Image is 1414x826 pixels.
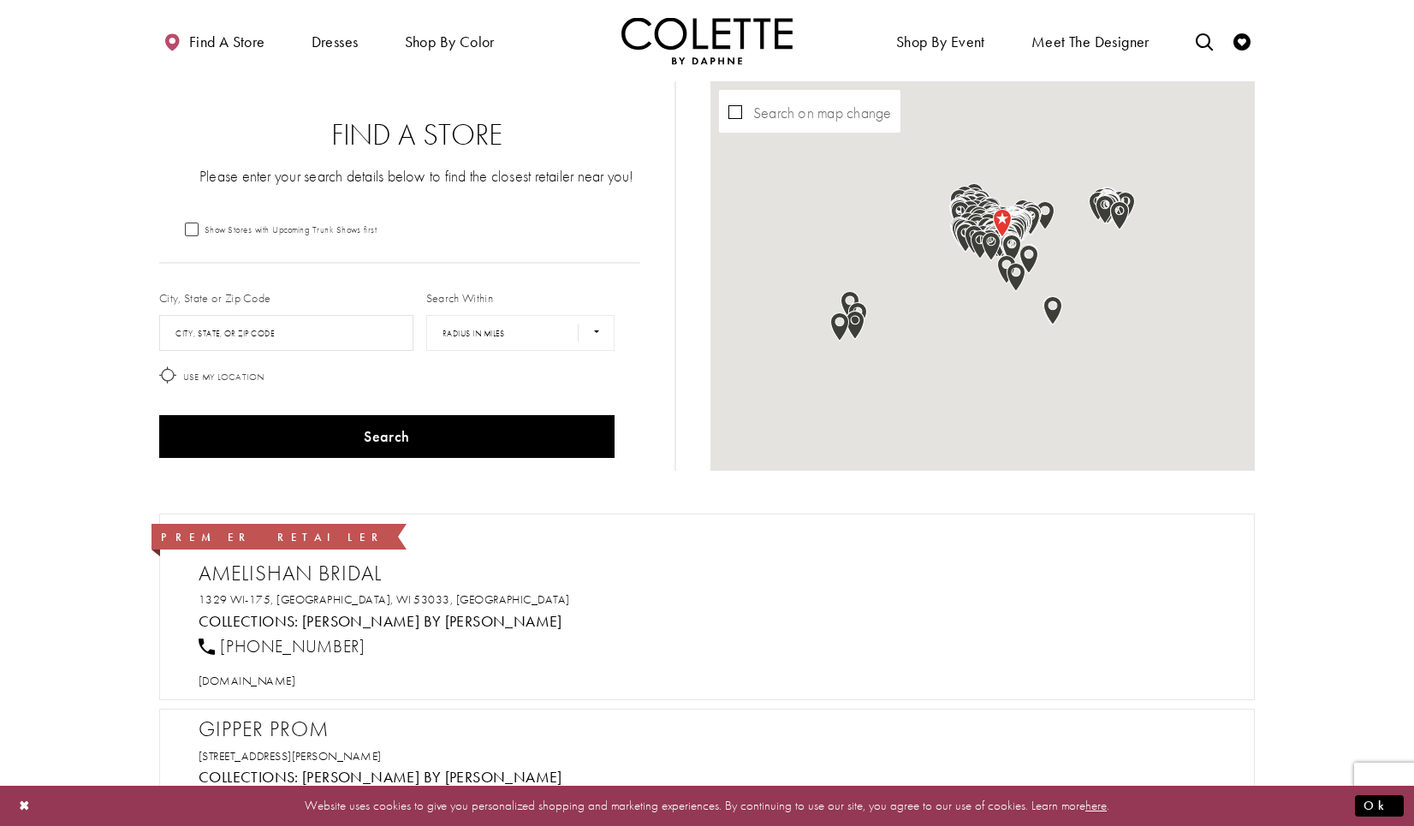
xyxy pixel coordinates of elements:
button: Submit Dialog [1355,795,1404,817]
h2: Amelishan Bridal [199,561,1233,586]
a: Find a store [159,17,269,64]
span: Shop by color [405,33,495,51]
h2: Find a Store [193,118,640,152]
span: Shop by color [401,17,499,64]
a: Visit Colette by Daphne page - Opens in new tab [302,767,562,787]
span: Shop By Event [892,17,989,64]
a: [PHONE_NUMBER] [199,635,365,657]
a: Opens in new tab [199,673,295,688]
input: City, State, or ZIP Code [159,315,413,351]
a: Meet the designer [1027,17,1154,64]
label: City, State or Zip Code [159,289,271,306]
button: Search [159,415,615,458]
span: Dresses [312,33,359,51]
span: [PHONE_NUMBER] [220,635,365,657]
img: Colette by Daphne [621,17,793,64]
a: Visit Home Page [621,17,793,64]
p: Website uses cookies to give you personalized shopping and marketing experiences. By continuing t... [123,794,1291,817]
label: Search Within [426,289,493,306]
span: Collections: [199,767,299,787]
a: Visit Colette by Daphne page - Opens in new tab [302,611,562,631]
p: Please enter your search details below to find the closest retailer near you! [193,165,640,187]
span: Collections: [199,611,299,631]
span: [DOMAIN_NAME] [199,673,295,688]
span: Shop By Event [896,33,985,51]
select: Radius In Miles [426,315,615,351]
span: Dresses [307,17,363,64]
a: here [1085,797,1107,814]
div: Map with store locations [710,81,1255,471]
span: Premier Retailer [161,530,385,544]
h2: Gipper Prom [199,716,1233,742]
a: Check Wishlist [1229,17,1255,64]
a: Opens in new tab [199,748,382,764]
span: Find a store [189,33,265,51]
button: Close Dialog [10,791,39,821]
span: Meet the designer [1031,33,1150,51]
a: Opens in new tab [199,591,570,607]
a: Toggle search [1191,17,1217,64]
